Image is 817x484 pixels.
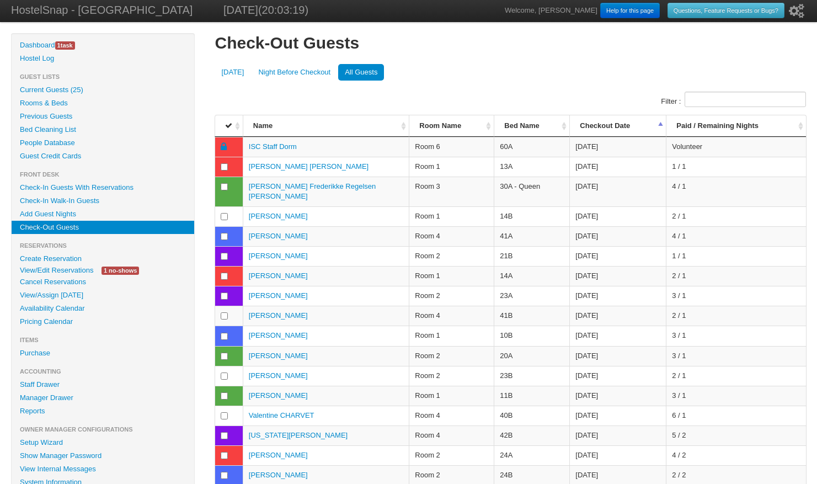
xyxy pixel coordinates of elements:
[569,137,666,157] td: [DATE]
[409,346,494,366] td: Room 2
[409,177,494,206] td: Room 3
[666,326,806,345] td: 3 / 1
[569,177,666,206] td: [DATE]
[569,226,666,246] td: [DATE]
[494,306,569,326] td: 41B
[12,181,194,194] a: Check-In Guests With Reservations
[12,52,194,65] a: Hostel Log
[494,286,569,306] td: 23A
[249,142,297,151] a: ISC Staff Dorm
[409,426,494,445] td: Room 4
[249,451,308,459] a: [PERSON_NAME]
[666,306,806,326] td: 2 / 1
[12,208,194,221] a: Add Guest Nights
[600,3,660,18] a: Help for this page
[666,445,806,465] td: 4 / 2
[215,64,250,81] a: [DATE]
[249,471,308,479] a: [PERSON_NAME]
[666,426,806,445] td: 5 / 2
[409,266,494,286] td: Room 1
[494,266,569,286] td: 14A
[249,331,308,339] a: [PERSON_NAME]
[569,115,666,137] th: Checkout Date: activate to sort column descending
[569,406,666,426] td: [DATE]
[569,445,666,465] td: [DATE]
[569,157,666,177] td: [DATE]
[249,371,308,380] a: [PERSON_NAME]
[409,115,494,137] th: Room Name: activate to sort column ascending
[409,286,494,306] td: Room 2
[494,137,569,157] td: 60A
[12,123,194,136] a: Bed Cleaning List
[249,272,308,280] a: [PERSON_NAME]
[494,366,569,386] td: 23B
[661,92,806,112] label: Filter :
[668,3,784,18] a: Questions, Feature Requests or Bugs?
[569,246,666,266] td: [DATE]
[93,264,147,276] a: 1 no-shows
[338,64,384,81] a: All Guests
[12,378,194,391] a: Staff Drawer
[252,64,337,81] a: Night Before Checkout
[221,143,236,150] i: Manager must turn off volunteer/staff status before this guest can be checked out.
[666,226,806,246] td: 4 / 1
[494,346,569,366] td: 20A
[12,239,194,252] li: Reservations
[569,266,666,286] td: [DATE]
[12,252,194,265] a: Create Reservation
[12,423,194,436] li: Owner Manager Configurations
[12,70,194,83] li: Guest Lists
[409,366,494,386] td: Room 2
[494,326,569,345] td: 10B
[685,92,806,107] input: Filter :
[409,445,494,465] td: Room 2
[666,346,806,366] td: 3 / 1
[249,411,314,419] a: Valentine CHARVET
[12,110,194,123] a: Previous Guests
[409,246,494,266] td: Room 2
[569,346,666,366] td: [DATE]
[12,136,194,150] a: People Database
[12,436,194,449] a: Setup Wizard
[569,366,666,386] td: [DATE]
[409,386,494,406] td: Room 1
[494,246,569,266] td: 21B
[789,4,804,18] i: Setup Wizard
[494,426,569,445] td: 42B
[494,445,569,465] td: 24A
[409,206,494,226] td: Room 1
[409,157,494,177] td: Room 1
[12,39,194,52] a: Dashboard1task
[12,264,102,276] a: View/Edit Reservations
[12,333,194,347] li: Items
[258,4,308,16] span: (20:03:19)
[249,252,308,260] a: [PERSON_NAME]
[494,177,569,206] td: 30A - Queen
[666,137,806,157] td: Volunteer
[12,315,194,328] a: Pricing Calendar
[249,232,308,240] a: [PERSON_NAME]
[409,226,494,246] td: Room 4
[249,291,308,300] a: [PERSON_NAME]
[666,246,806,266] td: 1 / 1
[666,366,806,386] td: 2 / 1
[249,182,376,200] a: [PERSON_NAME] Frederikke Regelsen [PERSON_NAME]
[12,275,194,289] a: Cancel Reservations
[249,391,308,400] a: [PERSON_NAME]
[102,267,139,275] span: 1 no-shows
[666,115,806,137] th: Paid / Remaining Nights: activate to sort column ascending
[12,462,194,476] a: View Internal Messages
[12,97,194,110] a: Rooms & Beds
[666,386,806,406] td: 3 / 1
[494,115,569,137] th: Bed Name: activate to sort column ascending
[494,157,569,177] td: 13A
[569,326,666,345] td: [DATE]
[494,406,569,426] td: 40B
[12,289,194,302] a: View/Assign [DATE]
[57,42,61,49] span: 1
[666,177,806,206] td: 4 / 1
[215,33,806,53] h1: Check-Out Guests
[12,150,194,163] a: Guest Credit Cards
[666,266,806,286] td: 2 / 1
[249,352,308,360] a: [PERSON_NAME]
